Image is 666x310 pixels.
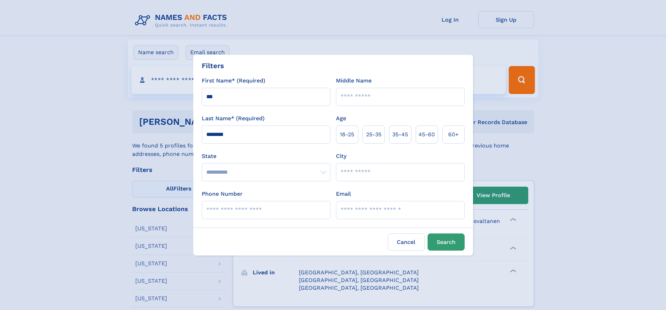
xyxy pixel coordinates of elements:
label: Cancel [388,233,425,251]
label: City [336,152,346,160]
span: 60+ [448,130,459,139]
label: Email [336,190,351,198]
label: State [202,152,330,160]
label: Phone Number [202,190,243,198]
span: 45‑60 [418,130,435,139]
span: 35‑45 [392,130,408,139]
label: Middle Name [336,77,372,85]
span: 25‑35 [366,130,381,139]
button: Search [428,233,465,251]
label: First Name* (Required) [202,77,265,85]
span: 18‑25 [340,130,354,139]
div: Filters [202,60,224,71]
label: Age [336,114,346,123]
label: Last Name* (Required) [202,114,265,123]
